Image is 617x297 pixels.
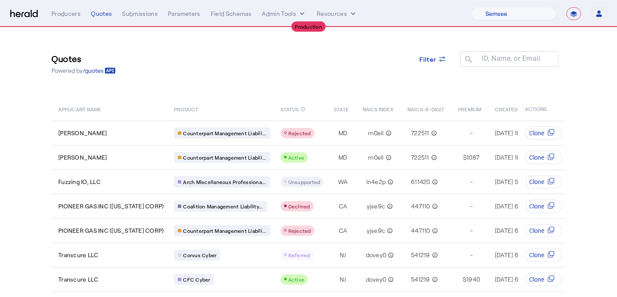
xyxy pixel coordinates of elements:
mat-icon: info_outline [386,178,393,186]
mat-icon: info_outline [385,202,393,211]
span: yjse9c [367,226,386,235]
span: [DATE] 6:58 PM [495,202,537,210]
span: Transcure LLC [58,251,98,259]
span: [DATE] 5:52 AM [495,178,537,185]
span: Clone [529,153,544,162]
span: Corvus Cyber [183,252,216,258]
span: CREATED [495,104,518,113]
span: Clone [529,178,544,186]
span: WA [338,178,348,186]
span: PREMIUM [458,104,481,113]
span: 447110 [411,202,430,211]
span: 722511 [411,129,429,137]
span: PIONEER GAS INC ([US_STATE] CORP) [58,202,164,211]
span: $ [463,153,467,162]
span: Clone [529,226,544,235]
p: Powered by [51,66,116,75]
mat-icon: info_outline [430,202,438,211]
span: 541219 [411,275,430,284]
mat-icon: info_outline [384,129,392,137]
button: internal dropdown menu [262,9,306,18]
h3: Quotes [51,53,116,65]
span: [PERSON_NAME] [58,153,107,162]
span: Coalition Management Liability... [183,203,263,210]
span: [DATE] 6:20 PM [495,276,537,283]
div: Producers [51,9,81,18]
span: 722511 [411,153,429,162]
span: dovey0 [366,275,386,284]
th: ACTIONS [518,97,566,121]
a: /quotes [83,66,116,75]
span: Clone [529,251,544,259]
mat-icon: info_outline [384,153,392,162]
span: Filter [419,55,437,64]
span: STATE [334,104,348,113]
span: MD [338,153,347,162]
mat-icon: info_outline [430,178,438,186]
button: Clone [525,126,562,140]
img: Herald Logo [10,10,38,18]
span: NAICS INDEX [362,104,393,113]
span: STATUS [281,104,299,113]
span: Clone [529,275,544,284]
span: Referred [288,252,310,258]
span: NJ [340,251,346,259]
button: Clone [525,273,562,286]
span: Rejected [288,130,311,136]
mat-icon: info_outline [430,275,438,284]
span: CA [339,202,347,211]
span: [DATE] 10:01 AM [495,154,538,161]
button: Clone [525,224,562,238]
span: - [470,178,473,186]
mat-icon: search [460,55,475,65]
div: Submissions [122,9,158,18]
span: rn0ell [368,129,384,137]
span: dovey0 [366,251,386,259]
span: CFC Cyber [183,276,210,283]
span: Counterpart Management Liabili... [183,154,266,161]
span: Clone [529,129,544,137]
mat-icon: info_outline [429,153,437,162]
button: Filter [413,51,454,67]
span: Active [288,276,305,282]
button: Clone [525,175,562,189]
span: - [470,129,473,137]
span: Declined [288,203,310,209]
button: Clone [525,151,562,164]
div: Quotes [91,9,112,18]
span: 541219 [411,251,430,259]
button: Clone [525,248,562,262]
span: Transcure LLC [58,275,98,284]
div: Field Schemas [211,9,252,18]
div: Production [291,21,326,32]
span: PIONEER GAS INC ([US_STATE] CORP) [58,226,164,235]
span: APPLICANT NAME [58,104,101,113]
span: Clone [529,202,544,211]
div: Parameters [168,9,201,18]
span: - [470,226,473,235]
span: Rejected [288,228,311,234]
mat-icon: info_outline [386,251,394,259]
span: [DATE] 10:03 AM [495,129,539,137]
span: 1940 [466,275,480,284]
span: MD [338,129,347,137]
span: - [470,251,473,259]
span: NAICS-6-DIGIT [407,104,444,113]
span: rn0ell [368,153,384,162]
span: Unsupported [288,179,320,185]
span: CA [339,226,347,235]
mat-icon: info_outline [300,104,306,114]
mat-icon: info_outline [430,226,438,235]
span: - [470,202,473,211]
mat-icon: info_outline [430,251,438,259]
span: 447110 [411,226,430,235]
span: NJ [340,275,346,284]
span: $ [463,275,466,284]
mat-icon: info_outline [386,275,394,284]
button: Clone [525,199,562,213]
span: Counterpart Management Liabili... [183,227,266,234]
span: 1087 [467,153,479,162]
span: PRODUCT [174,104,198,113]
mat-label: ID, Name, or Email [482,54,540,62]
span: [DATE] 6:58 PM [495,227,537,234]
